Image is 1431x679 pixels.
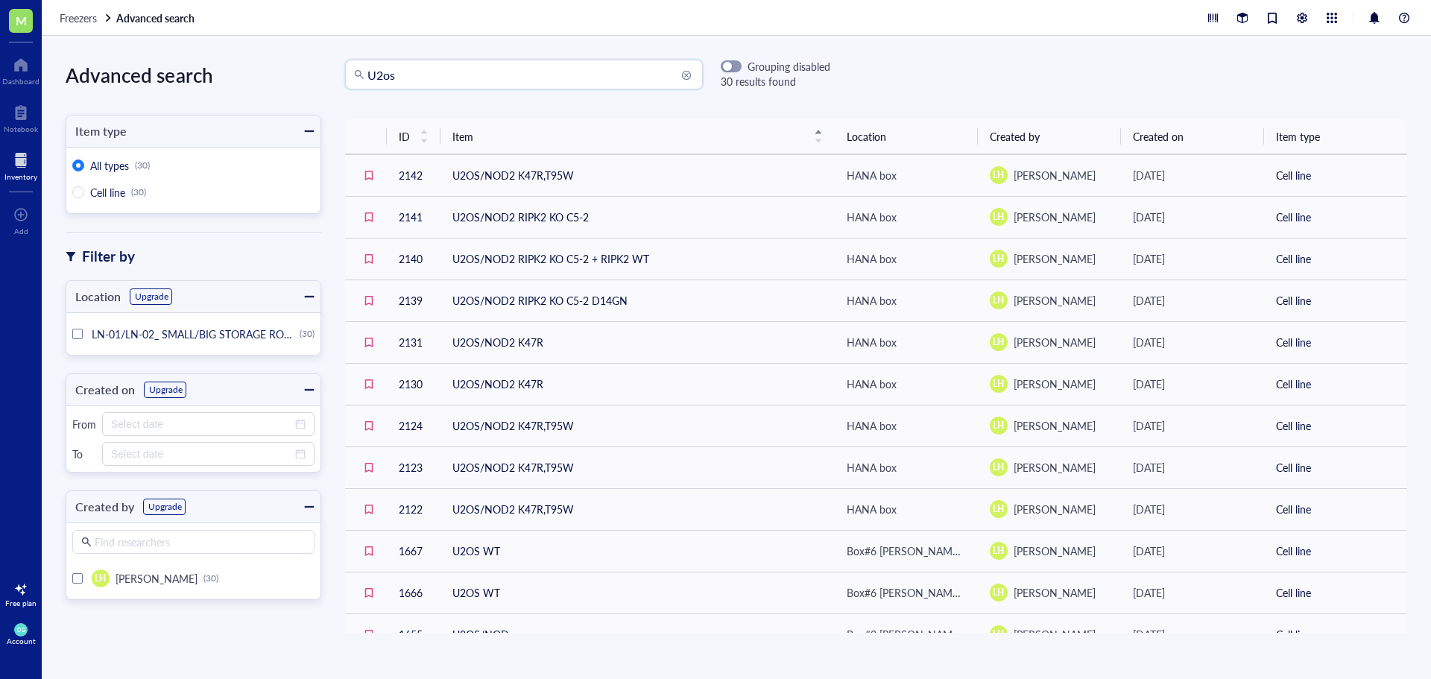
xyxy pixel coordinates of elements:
[17,627,25,633] span: DG
[387,613,440,655] td: 1655
[1133,626,1252,642] div: [DATE]
[95,572,106,585] span: LH
[66,379,135,400] div: Created on
[440,488,835,530] td: U2OS/NOD2 K47R,T95W
[72,447,96,461] div: To
[847,543,966,559] div: Box#6 [PERSON_NAME] (7)
[135,291,168,303] div: Upgrade
[1264,238,1407,280] td: Cell line
[440,530,835,572] td: U2OS WT
[847,334,897,350] div: HANA box
[1133,543,1252,559] div: [DATE]
[16,11,27,30] span: M
[1014,418,1096,433] span: [PERSON_NAME]
[847,584,966,601] div: Box#6 [PERSON_NAME] (7)
[72,417,96,431] div: From
[440,196,835,238] td: U2OS/NOD2 RIPK2 KO C5-2
[847,209,897,225] div: HANA box
[387,321,440,363] td: 2131
[1264,154,1407,196] td: Cell line
[92,326,302,341] span: LN-01/LN-02_ SMALL/BIG STORAGE ROOM
[440,238,835,280] td: U2OS/NOD2 RIPK2 KO C5-2 + RIPK2 WT
[847,626,966,642] div: Box#2 [PERSON_NAME] (4)
[7,637,36,645] div: Account
[1264,530,1407,572] td: Cell line
[452,128,805,145] span: Item
[1264,280,1407,321] td: Cell line
[387,363,440,405] td: 2130
[1014,168,1096,183] span: [PERSON_NAME]
[1014,209,1096,224] span: [PERSON_NAME]
[993,168,1004,182] span: LH
[149,384,183,396] div: Upgrade
[4,124,38,133] div: Notebook
[4,101,38,133] a: Notebook
[1133,250,1252,267] div: [DATE]
[440,446,835,488] td: U2OS/NOD2 K47R,T95W
[1133,459,1252,476] div: [DATE]
[978,119,1121,154] th: Created by
[993,586,1004,599] span: LH
[847,250,897,267] div: HANA box
[440,572,835,613] td: U2OS WT
[387,154,440,196] td: 2142
[1014,335,1096,350] span: [PERSON_NAME]
[847,292,897,309] div: HANA box
[66,121,127,142] div: Item type
[60,11,113,25] a: Freezers
[993,544,1004,558] span: LH
[387,196,440,238] td: 2141
[1014,502,1096,517] span: [PERSON_NAME]
[1264,572,1407,613] td: Cell line
[387,119,440,154] th: ID
[66,286,121,307] div: Location
[116,11,198,25] a: Advanced search
[847,167,897,183] div: HANA box
[440,119,835,154] th: Item
[1121,119,1264,154] th: Created on
[1264,321,1407,363] td: Cell line
[1133,584,1252,601] div: [DATE]
[1014,543,1096,558] span: [PERSON_NAME]
[1014,376,1096,391] span: [PERSON_NAME]
[116,571,198,586] span: [PERSON_NAME]
[1264,405,1407,446] td: Cell line
[4,148,37,181] a: Inventory
[135,160,150,171] div: (30)
[399,128,411,145] span: ID
[835,119,978,154] th: Location
[387,446,440,488] td: 2123
[14,227,28,236] div: Add
[111,416,292,432] input: Select date
[847,417,897,434] div: HANA box
[440,280,835,321] td: U2OS/NOD2 RIPK2 KO C5-2 D14GN
[387,238,440,280] td: 2140
[66,60,321,91] div: Advanced search
[993,419,1004,432] span: LH
[387,280,440,321] td: 2139
[111,446,292,462] input: Select date
[1133,209,1252,225] div: [DATE]
[847,376,897,392] div: HANA box
[440,321,835,363] td: U2OS/NOD2 K47R
[1133,501,1252,517] div: [DATE]
[1133,376,1252,392] div: [DATE]
[387,530,440,572] td: 1667
[1264,446,1407,488] td: Cell line
[993,294,1004,307] span: LH
[1133,417,1252,434] div: [DATE]
[1014,585,1096,600] span: [PERSON_NAME]
[1264,363,1407,405] td: Cell line
[847,501,897,517] div: HANA box
[993,377,1004,391] span: LH
[440,154,835,196] td: U2OS/NOD2 K47R,T95W
[1133,167,1252,183] div: [DATE]
[993,335,1004,349] span: LH
[148,501,182,513] div: Upgrade
[1014,627,1096,642] span: [PERSON_NAME]
[1133,334,1252,350] div: [DATE]
[847,459,897,476] div: HANA box
[993,628,1004,641] span: LH
[131,186,146,198] div: (30)
[993,210,1004,224] span: LH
